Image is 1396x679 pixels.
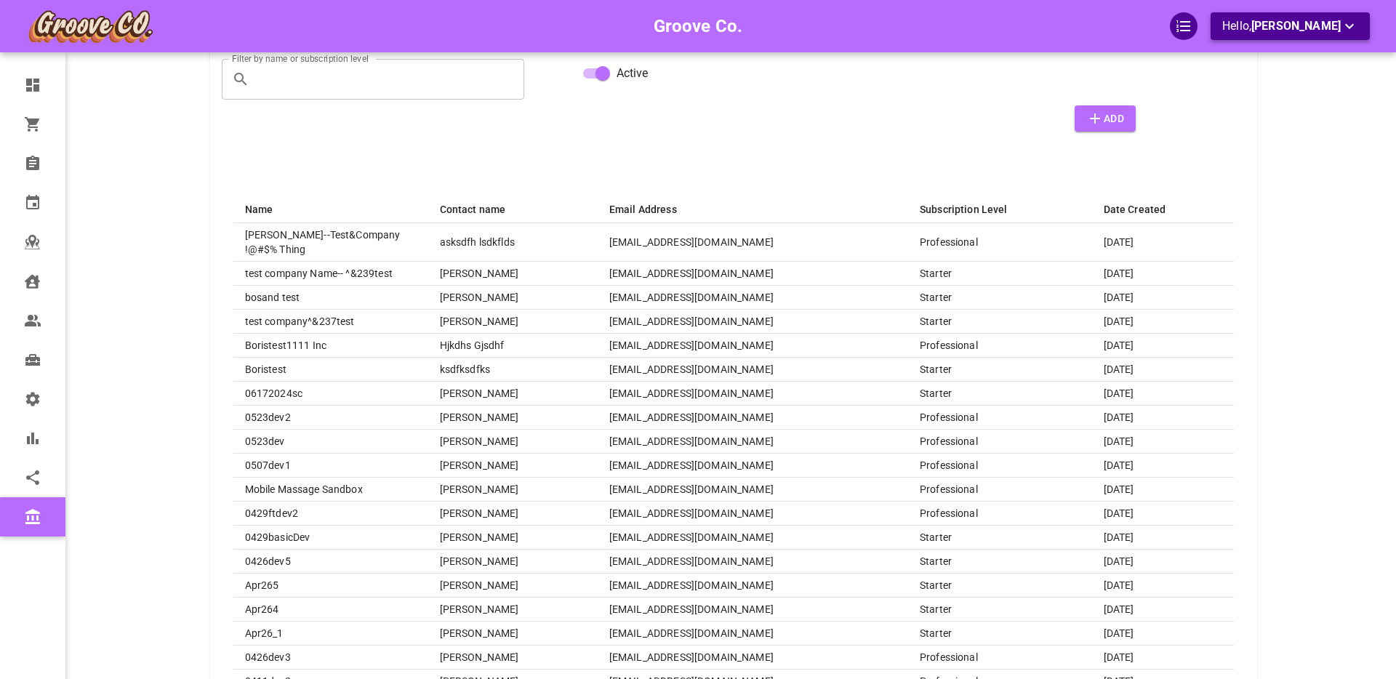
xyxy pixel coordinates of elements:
span: Active [617,65,649,82]
td: [EMAIL_ADDRESS][DOMAIN_NAME] [598,454,908,478]
td: [EMAIL_ADDRESS][DOMAIN_NAME] [598,358,908,382]
td: [EMAIL_ADDRESS][DOMAIN_NAME] [598,502,908,526]
th: Email Address [598,196,908,223]
td: Professional [908,223,1092,262]
th: 0429basicDev [233,526,428,550]
td: [EMAIL_ADDRESS][DOMAIN_NAME] [598,262,908,286]
td: [EMAIL_ADDRESS][DOMAIN_NAME] [598,430,908,454]
td: [EMAIL_ADDRESS][DOMAIN_NAME] [598,310,908,334]
td: Hjkdhs Gjsdhf [428,334,598,358]
th: Boristest1111 Inc [233,334,428,358]
th: Mobile Massage Sandbox [233,478,428,502]
td: Professional [908,334,1092,358]
th: Contact name [428,196,598,223]
th: 0426dev3 [233,646,428,670]
td: [DATE] [1092,430,1234,454]
th: 0426dev5 [233,550,428,574]
span: [PERSON_NAME] [1251,19,1341,33]
th: [PERSON_NAME]--Test&Company !@#$% Thing [233,223,428,262]
td: [PERSON_NAME] [428,382,598,406]
th: 0523dev [233,430,428,454]
td: [EMAIL_ADDRESS][DOMAIN_NAME] [598,223,908,262]
td: [EMAIL_ADDRESS][DOMAIN_NAME] [598,622,908,646]
td: [EMAIL_ADDRESS][DOMAIN_NAME] [598,382,908,406]
td: [PERSON_NAME] [428,262,598,286]
td: [PERSON_NAME] [428,646,598,670]
th: 0429ftdev2 [233,502,428,526]
td: [DATE] [1092,406,1234,430]
td: ksdfksdfks [428,358,598,382]
td: [DATE] [1092,310,1234,334]
th: 0507dev1 [233,454,428,478]
td: [EMAIL_ADDRESS][DOMAIN_NAME] [598,598,908,622]
td: Starter [908,526,1092,550]
td: [DATE] [1092,502,1234,526]
td: [DATE] [1092,382,1234,406]
td: [DATE] [1092,598,1234,622]
td: [DATE] [1092,622,1234,646]
th: 0523dev2 [233,406,428,430]
td: [DATE] [1092,334,1234,358]
td: [PERSON_NAME] [428,478,598,502]
td: [EMAIL_ADDRESS][DOMAIN_NAME] [598,526,908,550]
td: Professional [908,454,1092,478]
th: Apr264 [233,598,428,622]
td: Starter [908,622,1092,646]
td: [EMAIL_ADDRESS][DOMAIN_NAME] [598,646,908,670]
td: [EMAIL_ADDRESS][DOMAIN_NAME] [598,286,908,310]
th: test company^&237test [233,310,428,334]
td: [PERSON_NAME] [428,454,598,478]
td: [PERSON_NAME] [428,622,598,646]
td: [EMAIL_ADDRESS][DOMAIN_NAME] [598,574,908,598]
td: [EMAIL_ADDRESS][DOMAIN_NAME] [598,406,908,430]
div: QuickStart Guide [1170,12,1198,40]
th: bosand test [233,286,428,310]
th: Subscription Level [908,196,1092,223]
td: [DATE] [1092,286,1234,310]
td: Starter [908,286,1092,310]
label: Filter by name or subscription level [232,52,369,65]
td: [DATE] [1092,262,1234,286]
td: [PERSON_NAME] [428,406,598,430]
th: Name [233,196,428,223]
td: [PERSON_NAME] [428,310,598,334]
td: Starter [908,358,1092,382]
td: [PERSON_NAME] [428,430,598,454]
td: Professional [908,502,1092,526]
td: Starter [908,310,1092,334]
td: Professional [908,646,1092,670]
td: Professional [908,430,1092,454]
button: Add [1075,105,1136,132]
h6: Groove Co. [654,12,743,40]
td: [PERSON_NAME] [428,526,598,550]
td: [DATE] [1092,454,1234,478]
td: [DATE] [1092,358,1234,382]
td: [PERSON_NAME] [428,550,598,574]
th: Apr265 [233,574,428,598]
p: Hello, [1222,17,1358,36]
td: [DATE] [1092,574,1234,598]
td: [PERSON_NAME] [428,598,598,622]
td: [EMAIL_ADDRESS][DOMAIN_NAME] [598,334,908,358]
td: [EMAIL_ADDRESS][DOMAIN_NAME] [598,550,908,574]
td: [DATE] [1092,478,1234,502]
td: Starter [908,262,1092,286]
td: [PERSON_NAME] [428,574,598,598]
td: asksdfh lsdkflds [428,223,598,262]
td: Starter [908,574,1092,598]
td: [PERSON_NAME] [428,286,598,310]
td: Starter [908,598,1092,622]
th: test company Name-- ^&239test [233,262,428,286]
td: [DATE] [1092,526,1234,550]
th: Date Created [1092,196,1234,223]
td: [PERSON_NAME] [428,502,598,526]
td: [DATE] [1092,646,1234,670]
td: [DATE] [1092,223,1234,262]
td: [EMAIL_ADDRESS][DOMAIN_NAME] [598,478,908,502]
th: Apr26_1 [233,622,428,646]
td: [DATE] [1092,550,1234,574]
td: Professional [908,478,1092,502]
img: company-logo [26,8,154,44]
td: Starter [908,382,1092,406]
button: Hello,[PERSON_NAME] [1211,12,1370,40]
